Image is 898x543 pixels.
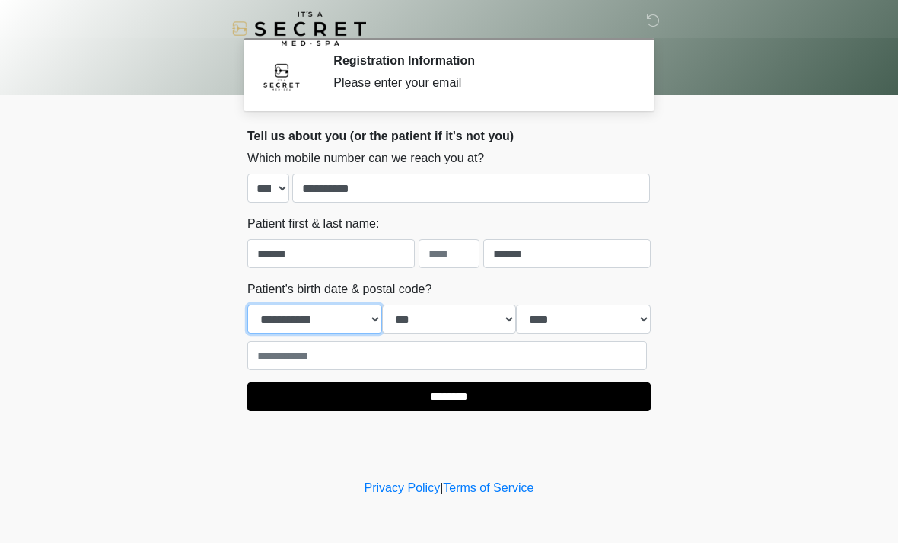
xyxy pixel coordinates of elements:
img: It's A Secret Med Spa Logo [232,11,366,46]
a: Terms of Service [443,481,533,494]
label: Patient first & last name: [247,215,379,233]
a: | [440,481,443,494]
h2: Registration Information [333,53,628,68]
h2: Tell us about you (or the patient if it's not you) [247,129,651,143]
a: Privacy Policy [365,481,441,494]
label: Patient's birth date & postal code? [247,280,431,299]
label: Which mobile number can we reach you at? [247,149,484,168]
div: Please enter your email [333,74,628,92]
img: Agent Avatar [259,53,304,99]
